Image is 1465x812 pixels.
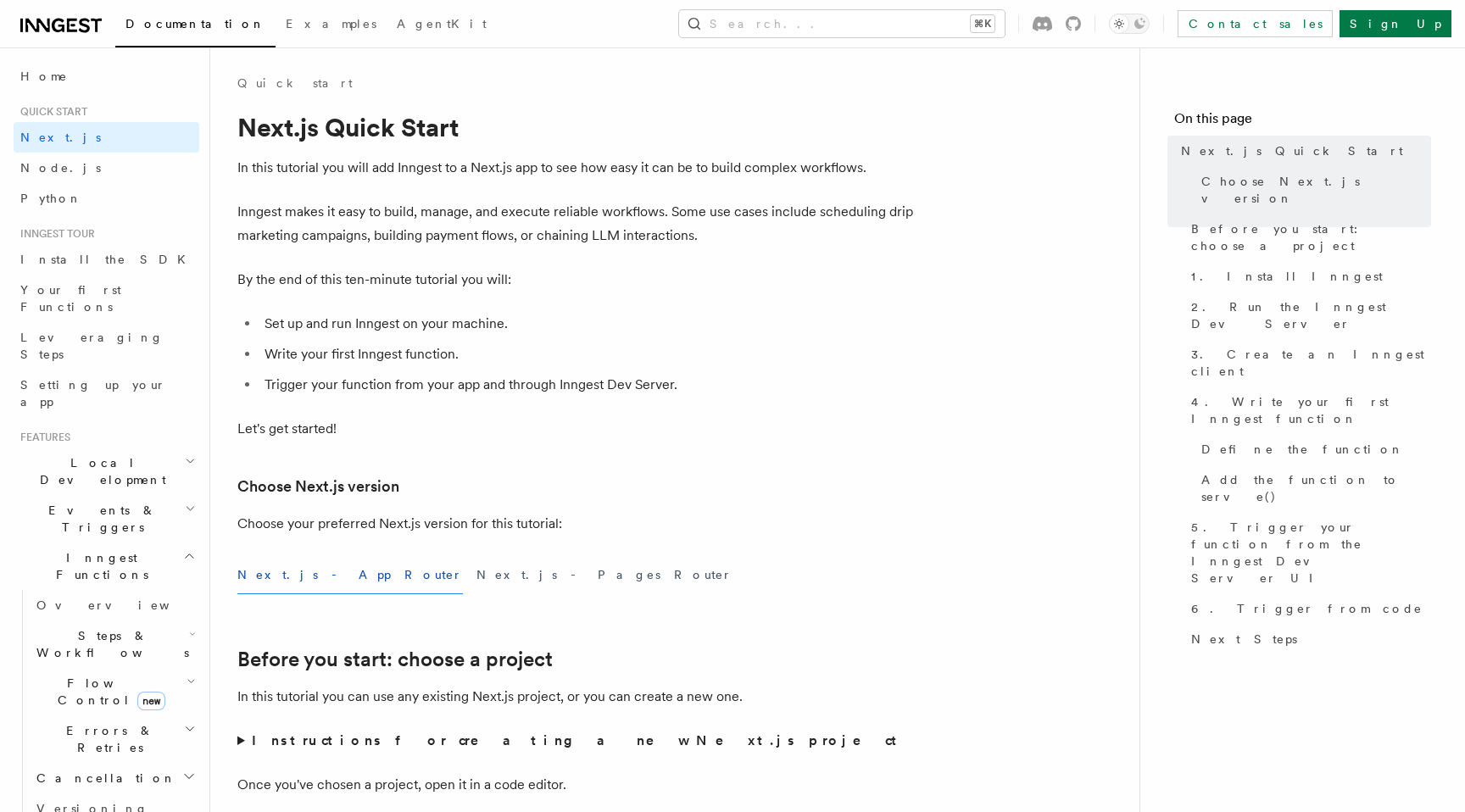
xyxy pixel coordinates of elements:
span: 2. Run the Inngest Dev Server [1191,298,1431,332]
span: Define the function [1201,441,1404,458]
button: Inngest Functions [14,542,199,590]
a: Next Steps [1184,624,1431,654]
a: Home [14,61,199,92]
p: Once you've chosen a project, open it in a code editor. [237,773,916,797]
p: Inngest makes it easy to build, manage, and execute reliable workflows. Some use cases include sc... [237,200,916,247]
a: Examples [276,5,387,46]
span: Next Steps [1191,631,1297,648]
span: Inngest Functions [14,549,183,583]
a: 2. Run the Inngest Dev Server [1184,292,1431,339]
a: Choose Next.js version [237,475,399,498]
button: Local Development [14,448,199,495]
p: In this tutorial you will add Inngest to a Next.js app to see how easy it can be to build complex... [237,156,916,180]
a: Quick start [237,75,353,92]
span: Add the function to serve() [1201,471,1431,505]
a: Contact sales [1178,10,1333,37]
span: new [137,692,165,710]
a: AgentKit [387,5,497,46]
li: Write your first Inngest function. [259,342,916,366]
span: Steps & Workflows [30,627,189,661]
li: Trigger your function from your app and through Inngest Dev Server. [259,373,916,397]
span: Inngest tour [14,227,95,241]
span: Local Development [14,454,185,488]
span: Events & Triggers [14,502,185,536]
button: Errors & Retries [30,715,199,763]
span: Overview [36,598,211,612]
span: Quick start [14,105,87,119]
a: Leveraging Steps [14,322,199,370]
p: Choose your preferred Next.js version for this tutorial: [237,512,916,536]
span: 6. Trigger from code [1191,600,1423,617]
strong: Instructions for creating a new Next.js project [252,732,904,748]
a: Sign Up [1340,10,1451,37]
button: Steps & Workflows [30,620,199,668]
span: Leveraging Steps [20,331,164,361]
button: Next.js - App Router [237,556,463,594]
a: Define the function [1195,434,1431,464]
button: Next.js - Pages Router [476,556,732,594]
a: Add the function to serve() [1195,464,1431,512]
a: Node.js [14,153,199,183]
button: Search...⌘K [679,10,1005,37]
summary: Instructions for creating a new Next.js project [237,729,916,753]
span: Next.js Quick Start [1181,142,1403,159]
a: Overview [30,590,199,620]
span: Python [20,192,82,205]
a: 3. Create an Inngest client [1184,339,1431,387]
a: Setting up your app [14,370,199,417]
span: Flow Control [30,675,187,709]
button: Cancellation [30,763,199,793]
span: Cancellation [30,770,176,787]
span: 5. Trigger your function from the Inngest Dev Server UI [1191,519,1431,587]
span: Examples [286,17,376,31]
p: Let's get started! [237,417,916,441]
a: Python [14,183,199,214]
a: 6. Trigger from code [1184,593,1431,624]
a: Before you start: choose a project [1184,214,1431,261]
span: Node.js [20,161,101,175]
a: Install the SDK [14,244,199,275]
p: In this tutorial you can use any existing Next.js project, or you can create a new one. [237,685,916,709]
p: By the end of this ten-minute tutorial you will: [237,268,916,292]
h4: On this page [1174,108,1431,136]
a: 5. Trigger your function from the Inngest Dev Server UI [1184,512,1431,593]
span: Your first Functions [20,283,121,314]
a: Next.js Quick Start [1174,136,1431,166]
span: Install the SDK [20,253,196,266]
span: Choose Next.js version [1201,173,1431,207]
li: Set up and run Inngest on your machine. [259,312,916,336]
a: 1. Install Inngest [1184,261,1431,292]
span: Errors & Retries [30,722,184,756]
a: Documentation [115,5,276,47]
span: 1. Install Inngest [1191,268,1383,285]
button: Flow Controlnew [30,668,199,715]
a: Before you start: choose a project [237,648,553,671]
kbd: ⌘K [971,15,994,32]
a: Next.js [14,122,199,153]
span: Before you start: choose a project [1191,220,1431,254]
span: 3. Create an Inngest client [1191,346,1431,380]
span: Features [14,431,70,444]
span: Home [20,68,68,85]
span: Next.js [20,131,101,144]
button: Events & Triggers [14,495,199,542]
span: Setting up your app [20,378,166,409]
span: AgentKit [397,17,487,31]
h1: Next.js Quick Start [237,112,916,142]
a: Your first Functions [14,275,199,322]
a: Choose Next.js version [1195,166,1431,214]
button: Toggle dark mode [1109,14,1150,34]
a: 4. Write your first Inngest function [1184,387,1431,434]
span: Documentation [125,17,265,31]
span: 4. Write your first Inngest function [1191,393,1431,427]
